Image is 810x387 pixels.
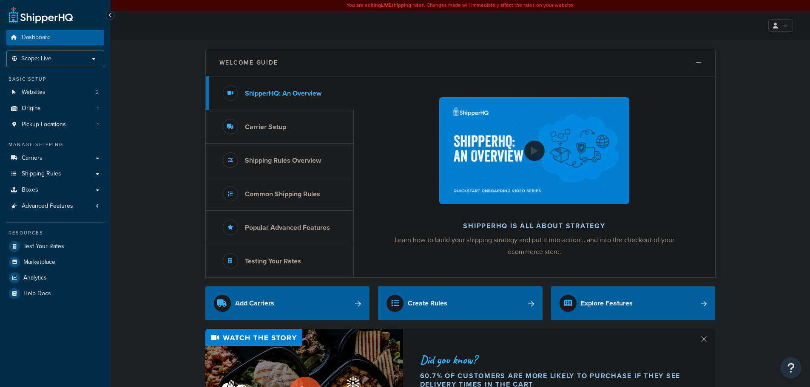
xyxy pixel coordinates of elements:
span: Marketplace [23,259,55,266]
span: 2 [96,89,99,96]
span: Shipping Rules [22,170,61,178]
span: Pickup Locations [22,121,66,128]
a: Carriers [6,150,104,166]
h2: Welcome Guide [219,59,278,66]
h2: ShipperHQ is all about strategy [376,222,693,230]
span: Help Docs [23,290,51,297]
li: Pickup Locations [6,117,104,133]
span: Test Your Rates [23,243,64,250]
li: Websites [6,85,104,100]
h3: Shipping Rules Overview [245,157,321,164]
a: Analytics [6,270,104,285]
span: 4 [96,203,99,210]
a: Shipping Rules [6,166,104,182]
a: Boxes [6,182,104,198]
a: Test Your Rates [6,239,104,254]
span: Websites [22,89,45,96]
a: Origins1 [6,101,104,116]
span: Learn how to build your shipping strategy and put it into action… and into the checkout of your e... [395,235,674,257]
div: Add Carriers [235,297,274,309]
div: Manage Shipping [6,141,104,148]
h3: Popular Advanced Features [245,224,330,232]
a: Explore Features [551,286,716,320]
div: Basic Setup [6,76,104,83]
a: Dashboard [6,30,104,45]
h3: Testing Your Rates [245,257,301,265]
span: Advanced Features [22,203,73,210]
span: Dashboard [22,34,51,41]
span: Carriers [22,155,43,162]
div: Did you know? [420,354,689,366]
span: Analytics [23,274,47,282]
li: Origins [6,101,104,116]
button: Welcome Guide [206,49,715,76]
a: Create Rules [378,286,543,320]
a: Marketplace [6,254,104,270]
h3: Common Shipping Rules [245,190,320,198]
span: Boxes [22,186,38,194]
h3: ShipperHQ: An Overview [245,90,321,97]
div: Resources [6,229,104,237]
span: 1 [97,105,99,112]
button: Open Resource Center [780,357,801,379]
a: Help Docs [6,286,104,301]
h3: Carrier Setup [245,123,286,131]
img: ShipperHQ is all about strategy [439,97,629,204]
a: Websites2 [6,85,104,100]
a: Add Carriers [205,286,370,320]
div: Create Rules [408,297,447,309]
span: Scope: Live [21,55,51,62]
a: Advanced Features4 [6,198,104,214]
span: 1 [97,121,99,128]
span: Origins [22,105,41,112]
li: Advanced Features [6,198,104,214]
b: LIVE [381,1,391,9]
div: Explore Features [581,297,633,309]
a: Pickup Locations1 [6,117,104,133]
